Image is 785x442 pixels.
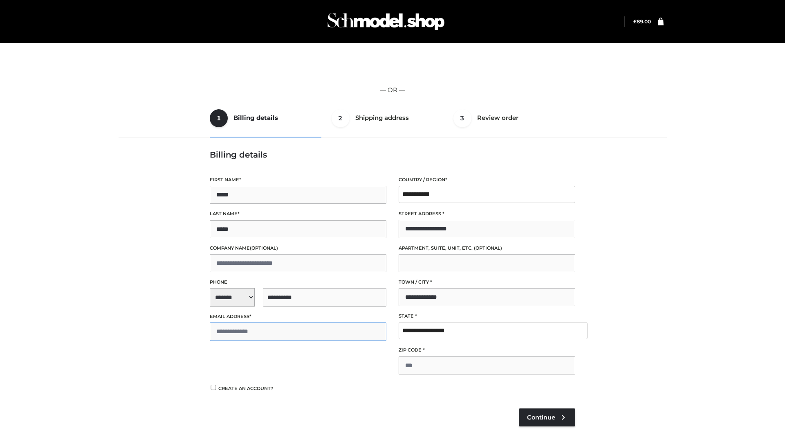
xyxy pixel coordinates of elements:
h3: Billing details [210,150,575,160]
p: — OR — [121,85,664,95]
iframe: Secure express checkout frame [120,54,665,77]
span: Continue [527,414,555,421]
label: First name [210,176,386,184]
label: Email address [210,313,386,320]
label: Town / City [399,278,575,286]
bdi: 89.00 [633,18,651,25]
label: Street address [399,210,575,218]
span: (optional) [474,245,502,251]
label: Phone [210,278,386,286]
label: Last name [210,210,386,218]
label: Company name [210,244,386,252]
label: Country / Region [399,176,575,184]
input: Create an account? [210,385,217,390]
a: £89.00 [633,18,651,25]
span: (optional) [250,245,278,251]
span: Create an account? [218,386,274,391]
label: State [399,312,575,320]
label: ZIP Code [399,346,575,354]
label: Apartment, suite, unit, etc. [399,244,575,252]
span: £ [633,18,637,25]
a: Continue [519,408,575,426]
img: Schmodel Admin 964 [325,5,447,38]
